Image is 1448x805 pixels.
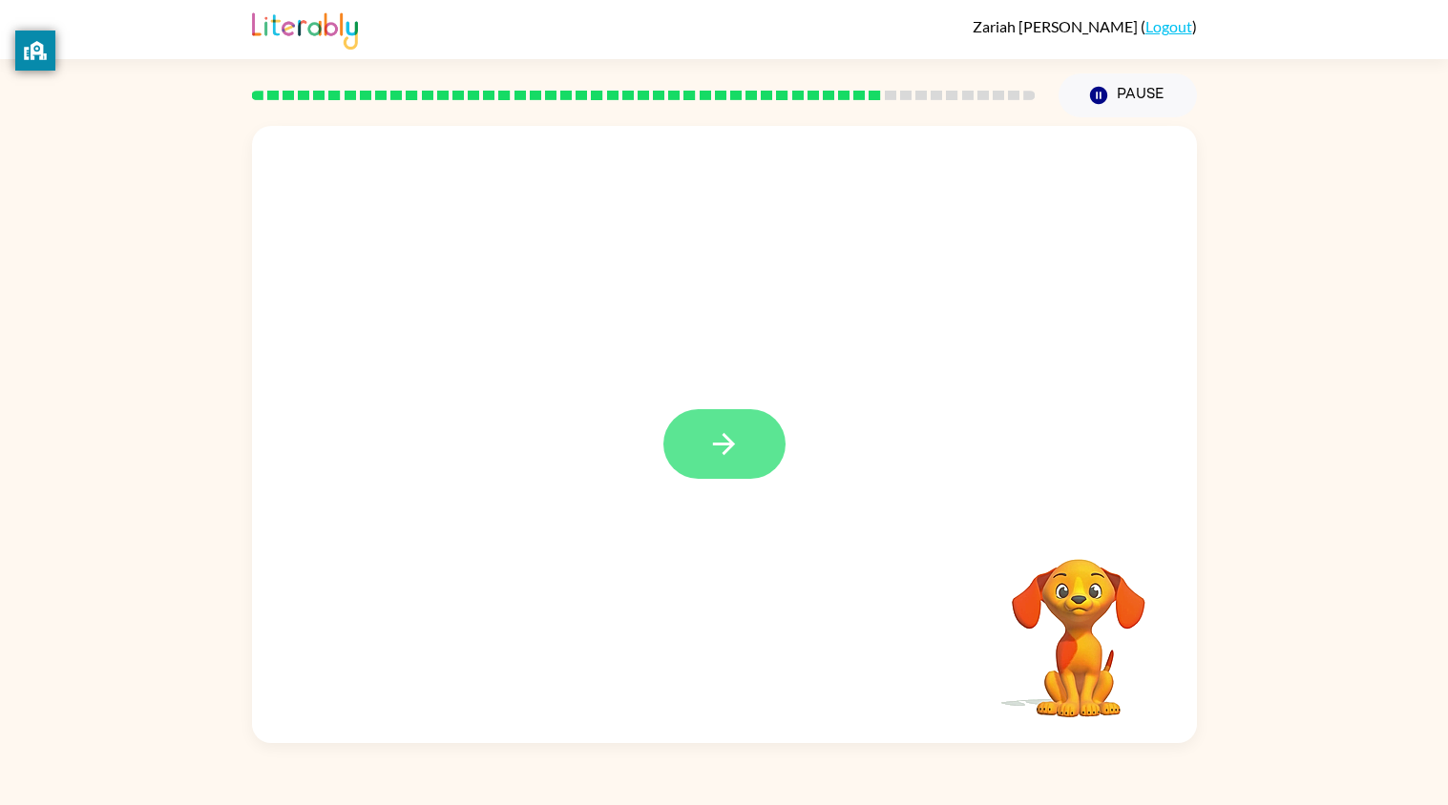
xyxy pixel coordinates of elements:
a: Logout [1145,17,1192,35]
video: Your browser must support playing .mp4 files to use Literably. Please try using another browser. [983,529,1174,720]
div: ( ) [973,17,1197,35]
span: Zariah [PERSON_NAME] [973,17,1141,35]
button: Pause [1059,73,1197,117]
img: Literably [252,8,358,50]
button: privacy banner [15,31,55,71]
